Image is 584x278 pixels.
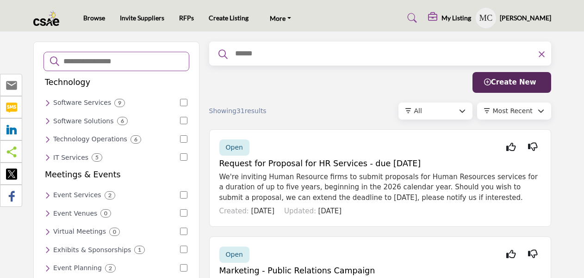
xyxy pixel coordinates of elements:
[53,191,101,199] h6: Comprehensive event management services
[180,228,187,235] input: Select Virtual Meetings
[53,210,97,218] h6: Venues for hosting events
[428,12,471,24] div: My Listing
[114,99,125,107] div: 9 Results For Software Services
[251,207,274,215] span: [DATE]
[476,8,496,28] button: Show hide supplier dropdown
[180,246,187,253] input: Select Exhibits & Sponsorships
[506,254,516,254] i: Interested
[104,210,107,217] b: 0
[493,107,533,115] span: Most Recent
[105,191,115,199] div: 2 Results For Event Services
[528,254,538,254] i: Not Interested
[121,118,124,124] b: 6
[226,144,243,151] span: Open
[263,12,298,24] a: More
[33,11,64,26] img: site Logo
[414,107,422,115] span: All
[109,228,120,236] div: 0 Results For Virtual Meetings
[180,264,187,272] input: Select Event Planning
[180,135,187,143] input: Select Technology Operations
[53,246,131,254] h6: Exhibition and sponsorship services
[500,13,551,23] h5: [PERSON_NAME]
[472,72,551,93] button: Create New
[134,246,145,254] div: 1 Results For Exhibits & Sponsorships
[113,229,116,235] b: 0
[441,14,471,22] h5: My Listing
[219,207,249,215] span: Created:
[53,154,88,162] h6: IT services and support
[45,78,90,87] h5: Technology
[109,265,112,272] b: 2
[53,264,102,272] h6: Professional event planning services
[53,135,127,143] h6: Services for managing technology operations
[528,147,538,147] i: Not Interested
[180,117,187,124] input: Select Software Solutions
[62,55,183,67] input: Search Categories
[108,192,112,199] b: 2
[45,170,121,180] h5: Meetings & Events
[180,99,187,106] input: Select Software Services
[100,209,111,218] div: 0 Results For Event Venues
[219,266,541,276] h5: Marketing - Public Relations Campaign
[209,14,249,22] a: Create Listing
[117,117,128,125] div: 6 Results For Software Solutions
[53,117,114,125] h6: Software solutions and applications
[180,191,187,199] input: Select Event Services
[226,251,243,258] span: Open
[180,209,187,217] input: Select Event Venues
[179,14,194,22] a: RFPs
[134,136,137,143] b: 6
[105,264,116,272] div: 2 Results For Event Planning
[92,153,102,162] div: 5 Results For IT Services
[398,11,423,25] a: Search
[95,154,99,161] b: 5
[236,107,245,115] span: 31
[83,14,105,22] a: Browse
[120,14,164,22] a: Invite Suppliers
[209,106,312,116] div: Showing results
[130,135,141,144] div: 6 Results For Technology Operations
[506,147,516,147] i: Interested
[219,172,541,203] p: We're inviting Human Resource firms to submit proposals for Human Resources services for a durati...
[53,99,111,107] h6: Software development and support services
[180,153,187,161] input: Select IT Services
[118,100,121,106] b: 9
[53,228,106,236] h6: Virtual meeting platforms and services
[284,207,316,215] span: Updated:
[219,159,541,169] h5: Request for Proposal for HR Services - due [DATE]
[318,207,342,215] span: [DATE]
[484,78,536,86] span: Create New
[138,247,141,253] b: 1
